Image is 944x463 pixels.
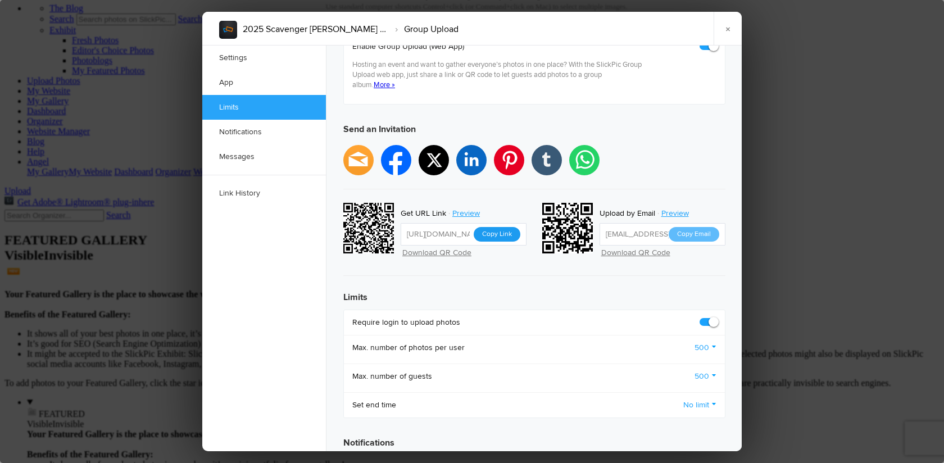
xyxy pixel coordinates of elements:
p: Hosting an event and want to gather everyone’s photos in one place? With the SlickPic Group Uploa... [352,60,643,90]
b: Require login to upload photos [352,317,460,328]
li: twitter [419,145,449,175]
li: pinterest [494,145,524,175]
h3: Limits [343,282,725,304]
li: tumblr [532,145,562,175]
li: Group Upload [389,20,459,39]
b: Max. number of guests [352,371,432,382]
a: 500 [695,371,716,382]
a: Messages [202,144,326,169]
div: Upload by Email [600,206,655,221]
div: https://slickpic.us/18248160jgMj [343,203,397,257]
b: Set end time [352,400,396,411]
a: Preview [446,206,488,221]
a: Preview [655,206,697,221]
li: linkedin [456,145,487,175]
b: Enable Group Upload (Web App) [352,41,643,52]
a: App [202,70,326,95]
button: Copy Email [669,227,719,242]
li: facebook [381,145,411,175]
a: Link History [202,181,326,206]
a: × [714,12,742,46]
div: h8t9i@slickpic.net [542,203,596,257]
div: Get URL Link [401,206,446,221]
a: 500 [695,342,716,353]
a: Notifications [202,120,326,144]
li: 2025 Scavenger [PERSON_NAME] Personal Folders [243,20,389,39]
b: Max. number of photos per user [352,342,465,353]
button: Copy Link [474,227,520,242]
a: More » [374,80,395,89]
h3: Notifications [343,427,725,450]
img: album_sample.webp [219,21,237,39]
a: Download QR Code [601,248,670,257]
a: No limit [683,400,716,411]
a: Download QR Code [402,248,471,257]
h3: Send an Invitation [343,114,725,145]
li: whatsapp [569,145,600,175]
a: Limits [202,95,326,120]
a: Settings [202,46,326,70]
